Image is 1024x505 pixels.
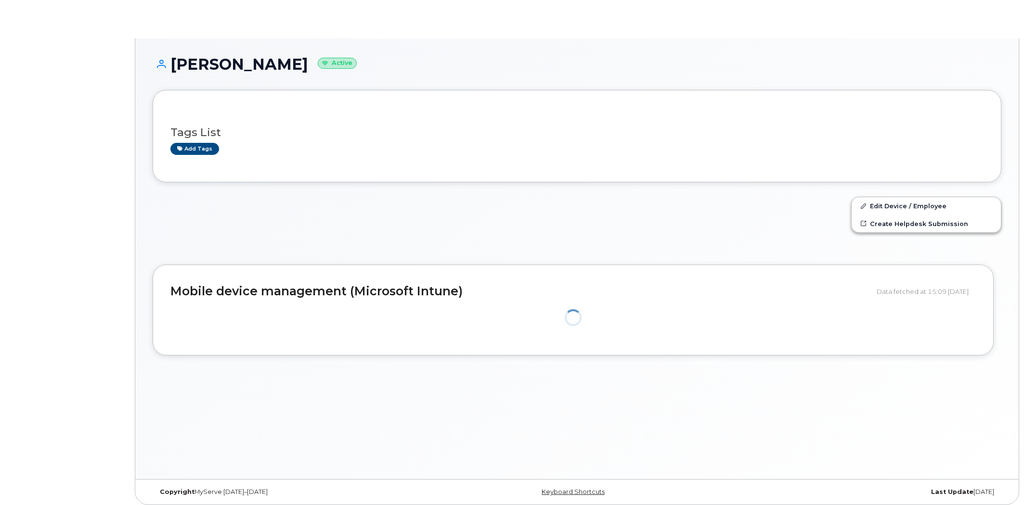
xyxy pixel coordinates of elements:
[852,197,1001,215] a: Edit Device / Employee
[718,488,1001,496] div: [DATE]
[170,126,984,139] h3: Tags List
[170,143,219,155] a: Add tags
[318,58,357,69] small: Active
[852,215,1001,232] a: Create Helpdesk Submission
[160,488,194,495] strong: Copyright
[153,488,436,496] div: MyServe [DATE]–[DATE]
[931,488,973,495] strong: Last Update
[877,282,976,301] div: Data fetched at 15:09 [DATE]
[153,56,1001,73] h1: [PERSON_NAME]
[542,488,605,495] a: Keyboard Shortcuts
[170,285,869,298] h2: Mobile device management (Microsoft Intune)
